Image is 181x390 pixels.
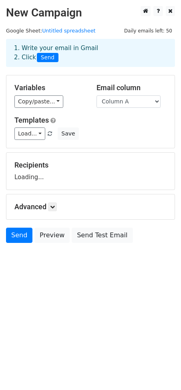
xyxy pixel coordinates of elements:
small: Google Sheet: [6,28,96,34]
h2: New Campaign [6,6,175,20]
h5: Advanced [14,202,167,211]
h5: Email column [97,83,167,92]
a: Send Test Email [72,228,133,243]
span: Daily emails left: 50 [121,26,175,35]
a: Copy/paste... [14,95,63,108]
a: Daily emails left: 50 [121,28,175,34]
h5: Variables [14,83,84,92]
a: Templates [14,116,49,124]
div: Loading... [14,161,167,182]
a: Preview [34,228,70,243]
a: Load... [14,127,45,140]
div: 1. Write your email in Gmail 2. Click [8,44,173,62]
button: Save [58,127,78,140]
span: Send [37,53,58,63]
h5: Recipients [14,161,167,170]
a: Untitled spreadsheet [42,28,95,34]
a: Send [6,228,32,243]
